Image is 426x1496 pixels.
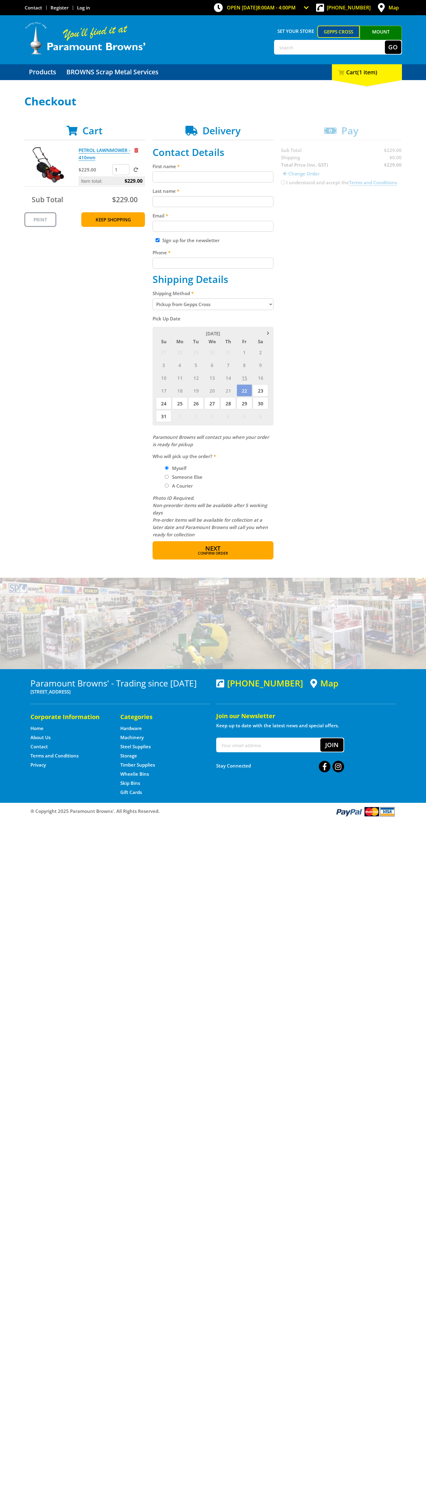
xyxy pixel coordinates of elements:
[216,678,303,688] div: [PHONE_NUMBER]
[79,147,130,161] a: PETROL LAWNMOWER - 410mm
[275,41,385,54] input: Search
[253,346,268,358] span: 2
[153,453,273,460] label: Who will pick up the order?
[237,384,252,397] span: 22
[153,273,273,285] h2: Shipping Details
[357,69,377,76] span: (1 item)
[253,397,268,409] span: 30
[335,806,396,817] img: PayPal, Mastercard, Visa accepted
[153,495,268,538] em: Photo ID Required. Non-preorder items will be available after 5 working days Pre-order items will...
[220,410,236,422] span: 4
[24,212,56,227] a: Print
[156,384,171,397] span: 17
[24,806,402,817] div: ® Copyright 2025 Paramount Browns'. All Rights Reserved.
[165,475,169,479] input: Please select who will pick up the order.
[172,397,188,409] span: 25
[237,346,252,358] span: 1
[220,337,236,345] span: Th
[220,346,236,358] span: 31
[120,713,198,721] h5: Categories
[188,372,204,384] span: 12
[120,789,142,796] a: Go to the Gift Cards page
[320,738,343,752] button: Join
[220,384,236,397] span: 21
[30,146,67,183] img: PETROL LAWNMOWER - 410mm
[120,734,144,741] a: Go to the Machinery page
[156,372,171,384] span: 10
[237,397,252,409] span: 29
[81,212,145,227] a: Keep Shopping
[216,712,396,720] h5: Join our Newsletter
[153,541,273,559] button: Next Confirm order
[204,346,220,358] span: 30
[188,384,204,397] span: 19
[204,372,220,384] span: 13
[227,4,296,11] span: OPEN [DATE]
[172,346,188,358] span: 28
[237,410,252,422] span: 5
[153,434,269,447] em: Paramount Browns will contact you when your order is ready for pickup
[51,5,69,11] a: Go to the registration page
[153,221,273,232] input: Please enter your email address.
[217,738,320,752] input: Your email address
[172,372,188,384] span: 11
[153,249,273,256] label: Phone
[172,337,188,345] span: Mo
[153,163,273,170] label: First name
[30,734,51,741] a: Go to the About Us page
[188,397,204,409] span: 26
[120,771,149,777] a: Go to the Wheelie Bins page
[205,544,220,552] span: Next
[32,195,63,204] span: Sub Total
[188,359,204,371] span: 5
[237,372,252,384] span: 15
[30,678,210,688] h3: Paramount Browns' - Trading since [DATE]
[153,187,273,195] label: Last name
[156,359,171,371] span: 3
[120,753,137,759] a: Go to the Storage page
[204,384,220,397] span: 20
[30,725,44,732] a: Go to the Home page
[220,372,236,384] span: 14
[237,337,252,345] span: Fr
[25,5,42,11] a: Go to the Contact page
[253,384,268,397] span: 23
[165,484,169,488] input: Please select who will pick up the order.
[253,372,268,384] span: 16
[172,410,188,422] span: 1
[153,212,273,219] label: Email
[165,466,169,470] input: Please select who will pick up the order.
[153,290,273,297] label: Shipping Method
[253,359,268,371] span: 9
[79,176,145,185] p: Item total:
[125,176,143,185] span: $229.00
[166,552,260,555] span: Confirm order
[220,397,236,409] span: 28
[24,21,146,55] img: Paramount Browns'
[153,258,273,269] input: Please enter your telephone number.
[77,5,90,11] a: Log in
[253,337,268,345] span: Sa
[274,26,318,37] span: Set your store
[30,762,46,768] a: Go to the Privacy page
[253,410,268,422] span: 6
[120,780,140,786] a: Go to the Skip Bins page
[188,346,204,358] span: 29
[204,337,220,345] span: We
[162,237,220,243] label: Sign up for the newsletter
[120,762,155,768] a: Go to the Timber Supplies page
[188,337,204,345] span: Tu
[153,146,273,158] h2: Contact Details
[206,330,220,337] span: [DATE]
[153,196,273,207] input: Please enter your last name.
[134,147,138,153] a: Remove from cart
[170,472,205,482] label: Someone Else
[24,95,402,108] h1: Checkout
[332,64,402,80] div: Cart
[30,713,108,721] h5: Corporate Information
[172,384,188,397] span: 18
[204,410,220,422] span: 3
[237,359,252,371] span: 8
[220,359,236,371] span: 7
[216,722,396,729] p: Keep up to date with the latest news and special offers.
